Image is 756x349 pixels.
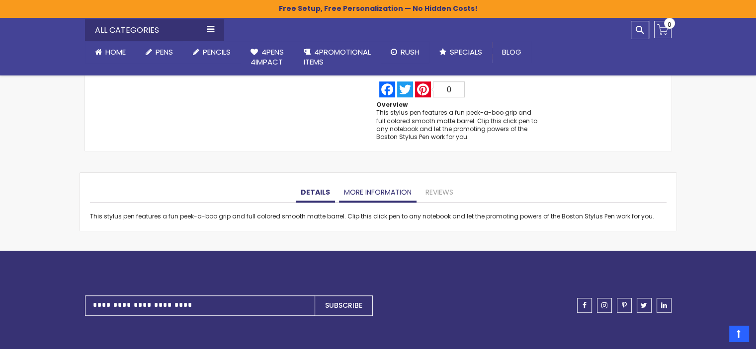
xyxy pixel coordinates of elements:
span: Specials [450,47,482,57]
span: Blog [502,47,521,57]
span: Pencils [203,47,231,57]
span: 0 [447,85,451,94]
a: Blog [492,41,531,63]
a: linkedin [657,298,672,313]
span: Home [105,47,126,57]
span: linkedin [661,302,667,309]
a: twitter [637,298,652,313]
span: instagram [601,302,607,309]
span: Pens [156,47,173,57]
a: 4PROMOTIONALITEMS [294,41,381,73]
a: pinterest [617,298,632,313]
div: This stylus pen features a fun peek-a-boo grip and full colored smooth matte barrel. Clip this cl... [376,109,541,141]
a: Rush [381,41,429,63]
a: Pencils [183,41,241,63]
a: Twitter [396,81,414,97]
button: Subscribe [315,295,373,316]
a: Specials [429,41,492,63]
div: This stylus pen features a fun peek-a-boo grip and full colored smooth matte barrel. Clip this cl... [90,212,667,220]
a: Reviews [420,183,458,203]
a: Home [85,41,136,63]
a: Top [729,326,749,342]
a: More Information [339,183,417,203]
span: 4PROMOTIONAL ITEMS [304,47,371,67]
strong: Overview [376,100,407,109]
span: twitter [641,302,647,309]
div: All Categories [85,19,224,41]
a: Pinterest0 [414,81,466,97]
a: Details [296,183,335,203]
a: Pens [136,41,183,63]
span: 4Pens 4impact [251,47,284,67]
a: instagram [597,298,612,313]
span: Rush [401,47,420,57]
span: facebook [583,302,587,309]
a: Facebook [378,81,396,97]
span: Subscribe [325,300,362,310]
a: 4Pens4impact [241,41,294,73]
span: 0 [668,20,672,29]
a: facebook [577,298,592,313]
span: pinterest [622,302,627,309]
a: 0 [654,21,672,38]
